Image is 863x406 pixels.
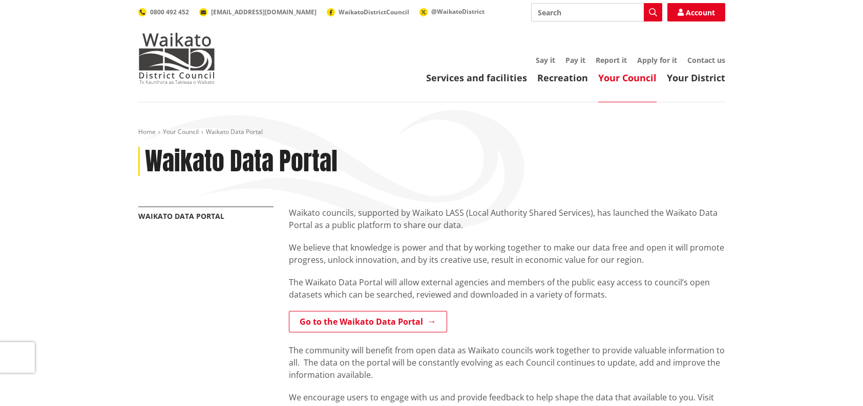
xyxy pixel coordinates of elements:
a: 0800 492 452 [138,8,189,16]
span: [EMAIL_ADDRESS][DOMAIN_NAME] [211,8,317,16]
span: Waikato Data Portal [206,127,263,136]
a: Recreation [537,72,588,84]
input: Search input [531,3,662,21]
a: [EMAIL_ADDRESS][DOMAIN_NAME] [199,8,317,16]
a: Go to the Waikato Data Portal [289,311,447,332]
span: @WaikatoDistrict [431,7,485,16]
a: Pay it [565,55,585,65]
p: The Waikato Data Portal will allow external agencies and members of the public easy access to cou... [289,276,725,301]
a: Account [667,3,725,21]
span: 0800 492 452 [150,8,189,16]
p: Waikato councils, supported by Waikato LASS (Local Authority Shared Services), has launched the W... [289,207,725,231]
a: Say it [536,55,555,65]
a: Waikato Data Portal [138,211,224,221]
a: Contact us [687,55,725,65]
a: Your Council [163,127,199,136]
p: The community will benefit from open data as Waikato councils work together to provide valuable i... [289,344,725,381]
a: Your District [667,72,725,84]
a: Apply for it [637,55,677,65]
span: WaikatoDistrictCouncil [339,8,409,16]
a: Your Council [598,72,657,84]
img: Waikato District Council - Te Kaunihera aa Takiwaa o Waikato [138,33,215,84]
a: Home [138,127,156,136]
h1: Waikato Data Portal [145,147,338,176]
a: WaikatoDistrictCouncil [327,8,409,16]
a: Services and facilities [426,72,527,84]
p: We believe that knowledge is power and that by working together to make our data free and open it... [289,241,725,266]
a: Report it [596,55,627,65]
nav: breadcrumb [138,128,725,137]
a: @WaikatoDistrict [419,7,485,16]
